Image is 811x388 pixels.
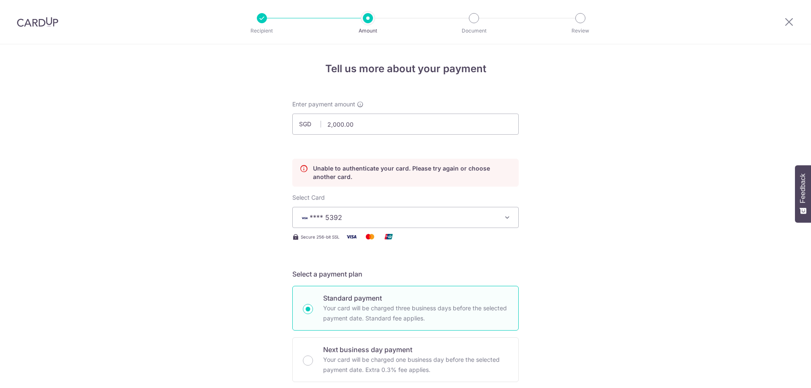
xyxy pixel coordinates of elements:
[362,231,378,242] img: Mastercard
[231,27,293,35] p: Recipient
[17,17,58,27] img: CardUp
[549,27,612,35] p: Review
[343,231,360,242] img: Visa
[337,27,399,35] p: Amount
[795,165,811,222] button: Feedback - Show survey
[757,363,803,384] iframe: Opens a widget where you can find more information
[299,215,310,221] img: VISA
[799,174,807,203] span: Feedback
[299,120,321,128] span: SGD
[323,355,508,375] p: Your card will be charged one business day before the selected payment date. Extra 0.3% fee applies.
[323,345,508,355] p: Next business day payment
[301,233,340,240] span: Secure 256-bit SSL
[292,114,519,135] input: 0.00
[292,269,519,279] h5: Select a payment plan
[292,100,355,109] span: Enter payment amount
[380,231,397,242] img: Union Pay
[292,194,325,201] span: translation missing: en.payables.payment_networks.credit_card.summary.labels.select_card
[292,61,519,76] h4: Tell us more about your payment
[443,27,505,35] p: Document
[323,293,508,303] p: Standard payment
[323,303,508,323] p: Your card will be charged three business days before the selected payment date. Standard fee appl...
[313,164,512,181] p: Unable to authenticate your card. Please try again or choose another card.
